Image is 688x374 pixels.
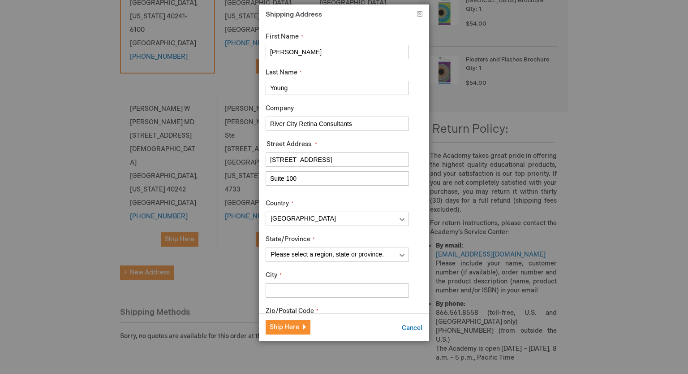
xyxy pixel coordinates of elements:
button: Cancel [402,324,422,333]
span: Last Name [266,69,297,76]
span: Cancel [402,324,422,332]
span: Ship Here [270,323,299,331]
span: State/Province [266,235,310,243]
span: First Name [266,33,299,40]
button: Ship Here [266,320,310,335]
span: City [266,271,277,279]
span: Company [266,104,294,112]
span: Country [266,200,289,207]
h1: Shipping Address [266,11,422,23]
span: Zip/Postal Code [266,307,314,315]
span: Street Address [267,140,311,148]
